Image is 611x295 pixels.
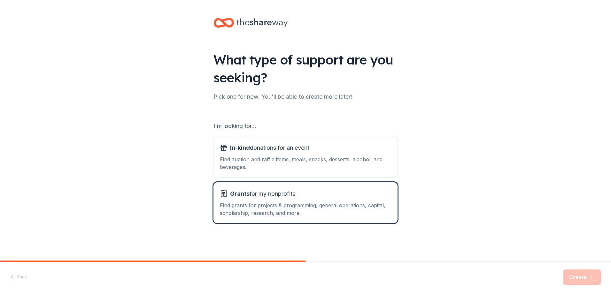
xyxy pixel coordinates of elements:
div: Find auction and raffle items, meals, snacks, desserts, alcohol, and beverages. [220,155,391,171]
div: Find grants for projects & programming, general operations, capital, scholarship, research, and m... [220,201,391,217]
span: for my nonprofits [230,189,295,199]
div: What type of support are you seeking? [213,51,398,87]
button: Grantsfor my nonprofitsFind grants for projects & programming, general operations, capital, schol... [213,182,398,223]
span: Grants [230,190,250,197]
div: I'm looking for... [213,121,398,131]
span: donations for an event [230,143,309,153]
span: In-kind [230,144,250,151]
div: Pick one for now. You'll be able to create more later! [213,92,398,102]
button: In-kinddonations for an eventFind auction and raffle items, meals, snacks, desserts, alcohol, and... [213,136,398,177]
